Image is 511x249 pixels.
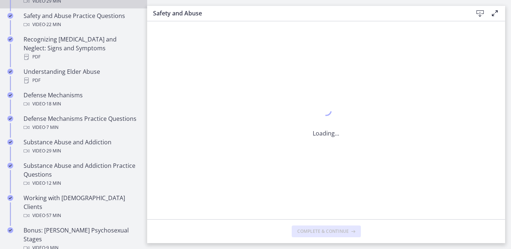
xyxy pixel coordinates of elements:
p: Loading... [313,129,340,138]
span: · 18 min [45,100,61,108]
h3: Safety and Abuse [153,9,461,18]
div: Video [24,20,138,29]
span: · 7 min [45,123,58,132]
div: Substance Abuse and Addiction [24,138,138,155]
div: 1 [313,103,340,120]
div: Defense Mechanisms [24,91,138,108]
div: Video [24,123,138,132]
button: Complete & continue [292,225,361,237]
i: Completed [7,69,13,75]
i: Completed [7,92,13,98]
span: · 22 min [45,20,61,29]
div: Understanding Elder Abuse [24,67,138,85]
div: Defense Mechanisms Practice Questions [24,114,138,132]
div: Substance Abuse and Addiction Practice Questions [24,161,138,188]
span: · 12 min [45,179,61,188]
div: Video [24,100,138,108]
div: Safety and Abuse Practice Questions [24,11,138,29]
i: Completed [7,36,13,42]
i: Completed [7,139,13,145]
span: · 57 min [45,211,61,220]
span: Complete & continue [298,228,349,234]
i: Completed [7,163,13,169]
div: Working with [DEMOGRAPHIC_DATA] Clients [24,194,138,220]
i: Completed [7,116,13,122]
div: Recognizing [MEDICAL_DATA] and Neglect: Signs and Symptoms [24,35,138,61]
span: · 29 min [45,147,61,155]
div: Video [24,179,138,188]
div: PDF [24,53,138,61]
div: PDF [24,76,138,85]
div: Video [24,147,138,155]
i: Completed [7,227,13,233]
i: Completed [7,195,13,201]
i: Completed [7,13,13,19]
div: Video [24,211,138,220]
